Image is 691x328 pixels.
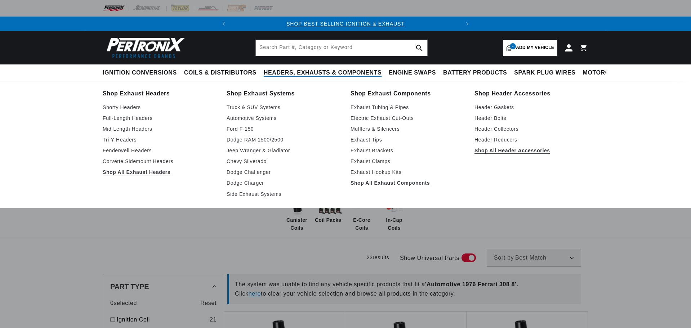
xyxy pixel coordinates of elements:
a: Side Exhaust Systems [227,190,340,198]
span: Ignition Conversions [103,69,177,77]
a: Exhaust Clamps [351,157,464,166]
button: search button [411,40,427,56]
a: Electric Exhaust Cut-Outs [351,114,464,122]
slideshow-component: Translation missing: en.sections.announcements.announcement_bar [85,17,606,31]
a: Mufflers & Silencers [351,125,464,133]
a: Shop All Exhaust Headers [103,168,217,176]
summary: Spark Plug Wires [511,64,579,81]
a: SHOP BEST SELLING IGNITION & EXHAUST [286,21,405,27]
summary: Headers, Exhausts & Components [260,64,385,81]
a: Tri-Y Headers [103,135,217,144]
a: Fenderwell Headers [103,146,217,155]
div: Announcement [231,20,460,28]
a: Exhaust Tubing & Pipes [351,103,464,112]
span: Canister Coils [282,216,311,232]
span: Coils & Distributors [184,69,257,77]
a: Exhaust Hookup Kits [351,168,464,176]
span: In-Cap Coils [380,216,409,232]
span: ' Automotive 1976 Ferrari 308 8 '. [425,281,518,287]
a: Jeep Wranger & Gladiator [227,146,340,155]
a: Shorty Headers [103,103,217,112]
div: 21 [210,315,217,324]
span: Motorcycle [583,69,626,77]
a: Header Collectors [474,125,588,133]
a: Dodge RAM 1500/2500 [227,135,340,144]
a: Corvette Sidemount Headers [103,157,217,166]
span: Battery Products [443,69,507,77]
a: Shop Exhaust Components [351,89,464,99]
a: Shop All Exhaust Components [351,179,464,187]
input: Search Part #, Category or Keyword [256,40,427,56]
span: 23 results [367,255,389,260]
a: Dodge Challenger [227,168,340,176]
a: Ford F-150 [227,125,340,133]
select: Sort by [487,249,581,267]
button: Translation missing: en.sections.announcements.next_announcement [460,17,474,31]
summary: Engine Swaps [385,64,440,81]
span: E-Core Coils [347,216,376,232]
span: 0 selected [110,298,137,308]
span: Reset [200,298,217,308]
button: Translation missing: en.sections.announcements.previous_announcement [217,17,231,31]
div: 1 of 2 [231,20,460,28]
a: Exhaust Tips [351,135,464,144]
a: Mid-Length Headers [103,125,217,133]
a: Ignition Coil [117,315,207,324]
span: Part Type [110,283,149,290]
div: The system was unable to find any vehicle specific products that fit a Click to clear your vehicl... [227,274,581,304]
a: Shop All Header Accessories [474,146,588,155]
span: Engine Swaps [389,69,436,77]
a: Dodge Charger [227,179,340,187]
a: Header Bolts [474,114,588,122]
img: Pertronix [103,35,186,60]
a: Shop Exhaust Systems [227,89,340,99]
span: Spark Plug Wires [514,69,575,77]
a: 1Add my vehicle [503,40,557,56]
a: Shop Exhaust Headers [103,89,217,99]
a: Chevy Silverado [227,157,340,166]
span: Coil Packs [315,216,341,224]
a: Truck & SUV Systems [227,103,340,112]
a: Automotive Systems [227,114,340,122]
a: Shop Header Accessories [474,89,588,99]
span: Show Universal Parts [400,253,459,263]
a: In-Cap Coils In-Cap Coils [380,187,409,232]
a: Header Reducers [474,135,588,144]
span: Add my vehicle [516,44,554,51]
span: Headers, Exhausts & Components [264,69,382,77]
a: Header Gaskets [474,103,588,112]
a: Canister Coils Canister Coils [282,187,311,232]
summary: Coils & Distributors [180,64,260,81]
span: Sort by [494,255,514,261]
summary: Battery Products [440,64,511,81]
a: E-Core Coils E-Core Coils [347,187,376,232]
a: Exhaust Brackets [351,146,464,155]
summary: Ignition Conversions [103,64,180,81]
span: 1 [510,43,516,49]
a: Full-Length Headers [103,114,217,122]
summary: Motorcycle [579,64,629,81]
a: here [249,291,261,297]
